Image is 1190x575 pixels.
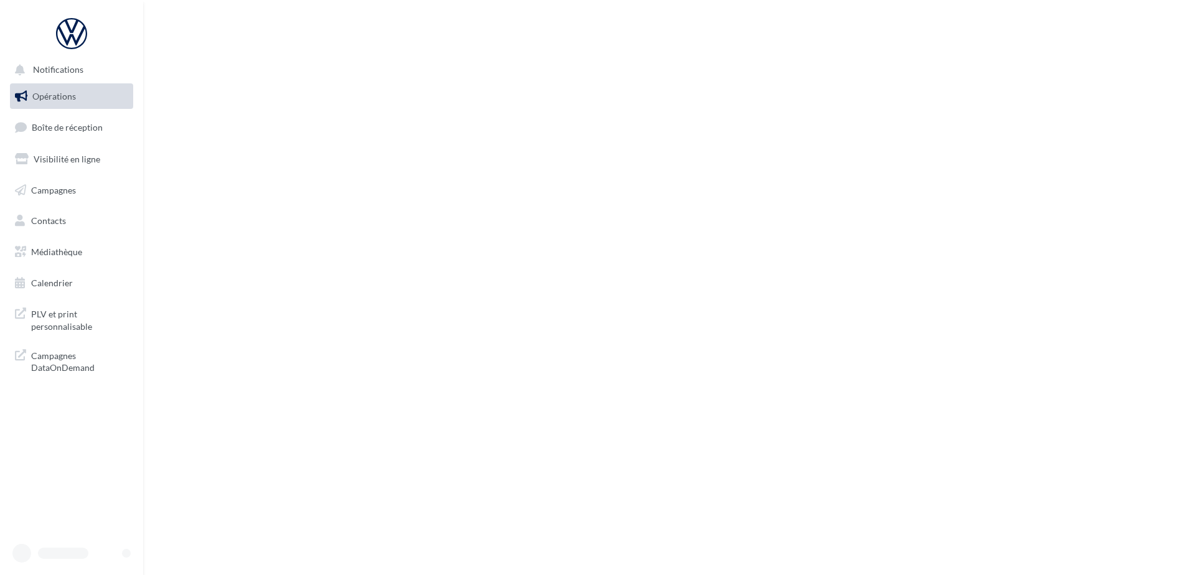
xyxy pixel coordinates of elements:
[34,154,100,164] span: Visibilité en ligne
[31,246,82,257] span: Médiathèque
[7,177,136,203] a: Campagnes
[7,114,136,141] a: Boîte de réception
[7,83,136,110] a: Opérations
[7,342,136,379] a: Campagnes DataOnDemand
[32,91,76,101] span: Opérations
[32,122,103,133] span: Boîte de réception
[7,270,136,296] a: Calendrier
[31,278,73,288] span: Calendrier
[31,306,128,332] span: PLV et print personnalisable
[31,215,66,226] span: Contacts
[7,239,136,265] a: Médiathèque
[7,301,136,337] a: PLV et print personnalisable
[7,208,136,234] a: Contacts
[31,347,128,374] span: Campagnes DataOnDemand
[33,65,83,75] span: Notifications
[31,184,76,195] span: Campagnes
[7,146,136,172] a: Visibilité en ligne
